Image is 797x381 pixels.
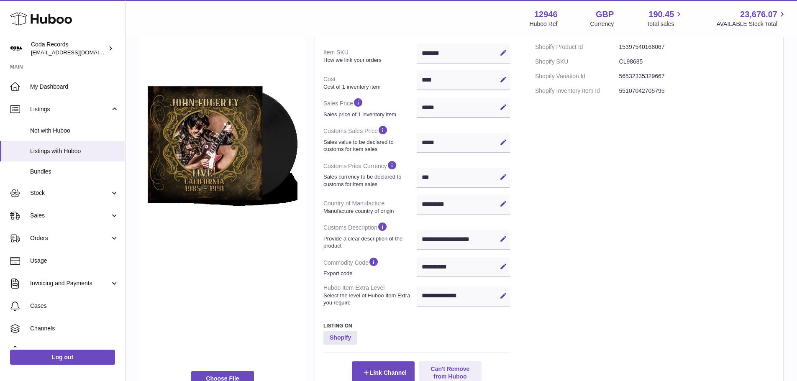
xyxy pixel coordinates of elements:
strong: Cost of 1 inventory item [323,83,415,91]
span: 190.45 [648,9,674,20]
div: Coda Records [31,41,106,56]
dt: Customs Description [323,218,417,253]
span: [EMAIL_ADDRESS][DOMAIN_NAME] [31,49,123,56]
div: Currency [590,20,614,28]
span: Listings with Huboo [30,147,119,155]
strong: Sales currency to be declared to customs for item sales [323,173,415,188]
dd: CL98685 [619,54,775,69]
strong: Sales price of 1 inventory item [323,111,415,118]
dt: Shopify Variation Id [535,69,619,84]
span: AVAILABLE Stock Total [716,20,787,28]
dd: 56532335329667 [619,69,775,84]
span: Channels [30,325,119,332]
span: Not with Huboo [30,127,119,135]
strong: GBP [596,9,614,20]
span: Usage [30,257,119,265]
span: Bundles [30,168,119,176]
span: Invoicing and Payments [30,279,110,287]
dt: Customs Price Currency [323,156,417,191]
dt: Shopify Product Id [535,40,619,54]
dt: Item SKU [323,45,417,67]
dt: Cost [323,72,417,94]
strong: Export code [323,270,415,277]
a: 190.45 Total sales [646,9,684,28]
div: Huboo Ref [530,20,558,28]
span: Listings [30,105,110,113]
strong: Select the level of Huboo Item Extra you require [323,292,415,307]
span: 23,676.07 [740,9,777,20]
span: Cases [30,302,119,310]
strong: How we link your orders [323,56,415,64]
dd: 55107042705795 [619,84,775,98]
strong: Manufacture country of origin [323,207,415,215]
dt: Customs Sales Price [323,121,417,156]
dt: Sales Price [323,94,417,121]
dd: 15397540168067 [619,40,775,54]
dt: Shopify Inventory Item Id [535,84,619,98]
dt: Commodity Code [323,253,417,281]
dt: Country of Manufacture [323,196,417,218]
a: Log out [10,350,115,365]
strong: Shopify [323,331,357,345]
span: Sales [30,212,110,220]
dt: Huboo Item Extra Level [323,281,417,310]
img: haz@pcatmedia.com [10,42,23,55]
strong: Provide a clear description of the product [323,235,415,250]
span: Orders [30,234,110,242]
span: My Dashboard [30,83,119,91]
span: Total sales [646,20,684,28]
strong: Sales value to be declared to customs for item sales [323,138,415,153]
img: 1759222841.png [148,62,297,225]
span: Settings [30,347,119,355]
dt: Shopify SKU [535,54,619,69]
a: 23,676.07 AVAILABLE Stock Total [716,9,787,28]
strong: 12946 [534,9,558,20]
span: Stock [30,189,110,197]
h3: Listing On [323,322,510,329]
